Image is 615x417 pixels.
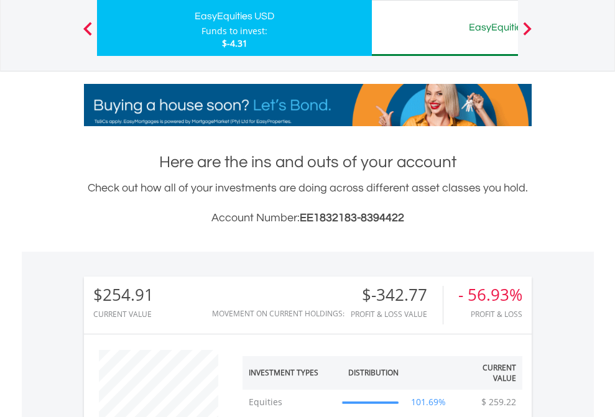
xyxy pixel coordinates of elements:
div: Distribution [348,367,399,378]
div: Profit & Loss Value [351,310,443,318]
div: CURRENT VALUE [93,310,154,318]
button: Previous [75,28,100,40]
td: Equities [243,390,335,415]
div: Funds to invest: [201,25,267,37]
div: - 56.93% [458,286,522,304]
span: $-4.31 [222,37,247,49]
img: EasyMortage Promotion Banner [84,84,532,126]
div: EasyEquities USD [104,7,364,25]
div: $-342.77 [351,286,443,304]
h1: Here are the ins and outs of your account [84,151,532,173]
h3: Account Number: [84,209,532,227]
div: $254.91 [93,286,154,304]
td: 101.69% [405,390,452,415]
div: Profit & Loss [458,310,522,318]
td: $ 259.22 [475,390,522,415]
button: Next [515,28,540,40]
th: Investment Types [243,356,335,390]
div: Movement on Current Holdings: [212,309,344,318]
div: Check out how all of your investments are doing across different asset classes you hold. [84,180,532,227]
span: EE1832183-8394422 [300,212,404,224]
th: Current Value [452,356,522,390]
